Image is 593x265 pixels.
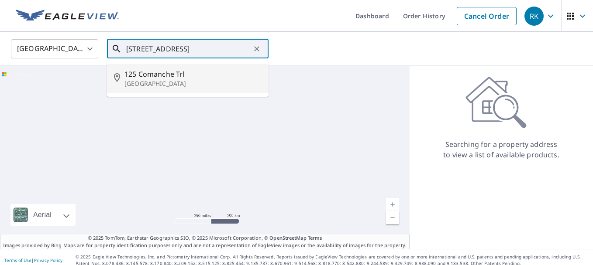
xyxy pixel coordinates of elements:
a: Privacy Policy [34,257,62,263]
input: Search by address or latitude-longitude [126,37,251,61]
div: RK [524,7,544,26]
div: [GEOGRAPHIC_DATA] [11,37,98,61]
button: Clear [251,43,263,55]
div: Aerial [31,204,54,226]
a: Terms [308,234,322,241]
p: [GEOGRAPHIC_DATA] [124,79,262,88]
a: Current Level 5, Zoom Out [386,211,399,224]
a: Current Level 5, Zoom In [386,198,399,211]
p: Searching for a property address to view a list of available products. [443,139,560,160]
div: Aerial [10,204,76,226]
span: 125 Comanche Trl [124,69,262,79]
p: | [4,258,62,263]
span: © 2025 TomTom, Earthstar Geographics SIO, © 2025 Microsoft Corporation, © [88,234,322,242]
a: OpenStreetMap [269,234,306,241]
a: Cancel Order [457,7,517,25]
img: EV Logo [16,10,119,23]
a: Terms of Use [4,257,31,263]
